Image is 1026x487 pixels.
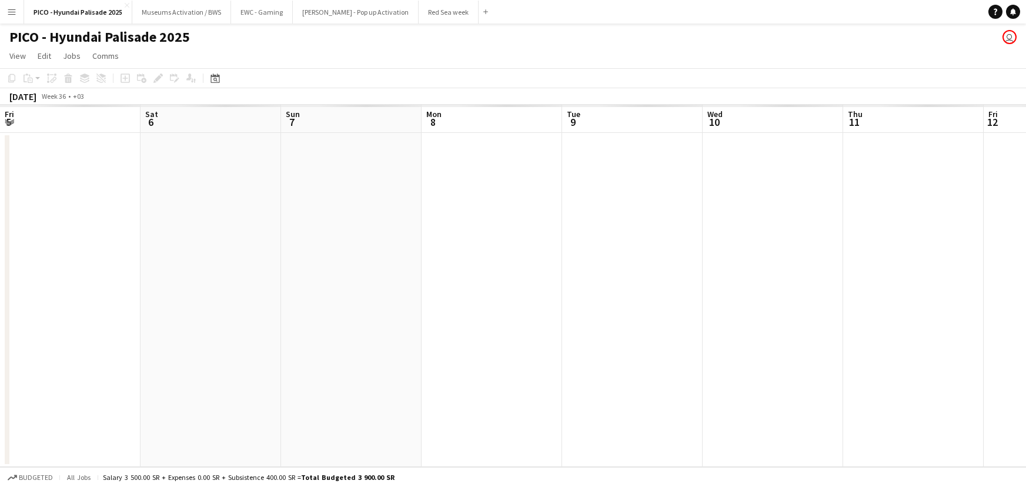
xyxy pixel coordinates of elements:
a: Comms [88,48,123,64]
a: View [5,48,31,64]
span: 10 [706,115,723,129]
button: EWC - Gaming [231,1,293,24]
button: Museums Activation / BWS [132,1,231,24]
button: Budgeted [6,471,55,484]
button: PICO - Hyundai Palisade 2025 [24,1,132,24]
span: 5 [3,115,14,129]
span: Wed [707,109,723,119]
span: 11 [846,115,863,129]
span: Thu [848,109,863,119]
span: 6 [143,115,158,129]
span: 9 [565,115,580,129]
h1: PICO - Hyundai Palisade 2025 [9,28,190,46]
span: 12 [987,115,998,129]
app-user-avatar: Salman AlQurni [1002,30,1017,44]
span: Tue [567,109,580,119]
span: Mon [426,109,442,119]
span: Total Budgeted 3 900.00 SR [301,473,395,482]
span: Comms [92,51,119,61]
span: Fri [5,109,14,119]
span: Edit [38,51,51,61]
span: Sat [145,109,158,119]
span: Week 36 [39,92,68,101]
div: [DATE] [9,91,36,102]
span: Sun [286,109,300,119]
div: +03 [73,92,84,101]
span: 7 [284,115,300,129]
span: Budgeted [19,473,53,482]
span: Jobs [63,51,81,61]
a: Edit [33,48,56,64]
button: [PERSON_NAME] - Pop up Activation [293,1,419,24]
span: All jobs [65,473,93,482]
div: Salary 3 500.00 SR + Expenses 0.00 SR + Subsistence 400.00 SR = [103,473,395,482]
a: Jobs [58,48,85,64]
span: 8 [425,115,442,129]
span: View [9,51,26,61]
span: Fri [988,109,998,119]
button: Red Sea week [419,1,479,24]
